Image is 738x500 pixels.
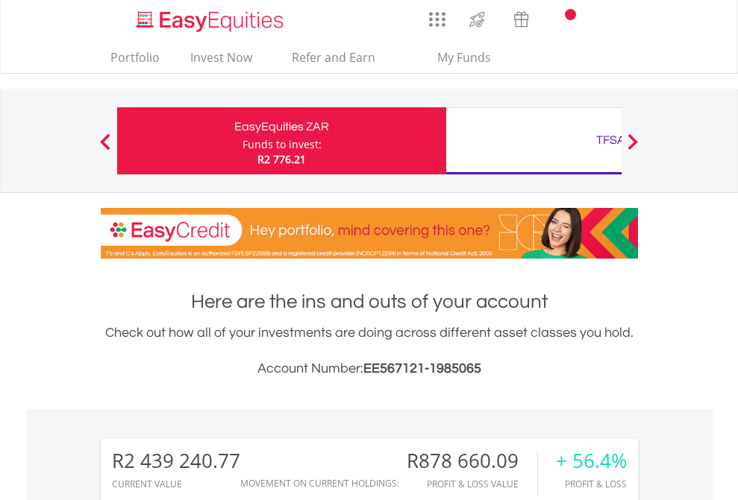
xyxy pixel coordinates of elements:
a: Portfolio [104,50,166,73]
a: Refer and Earn [277,50,391,73]
div: CURRENT VALUE [112,479,240,489]
a: FAQ's and Support [581,4,619,34]
span: My Funds [416,48,513,67]
a: Invest Now [184,50,258,73]
h3: Account Number: [101,358,638,379]
img: grid-menu-icon.svg [429,11,445,28]
div: Profit & Loss Value [407,479,537,489]
a: My Profile [619,4,657,37]
a: Vouchers [499,4,543,31]
a: Notifications [543,4,581,34]
button: Previous [90,141,120,156]
a: Home page [131,4,290,34]
span: EE567121-1985065 [363,361,481,376]
div: Funds to invest: [243,137,322,152]
div: R2 439 240.77 [112,450,240,472]
button: Next [618,141,648,156]
img: thrive-v2.svg [465,7,490,31]
h1: Here are the ins and outs of your account [101,288,638,315]
div: EasyEquities ZAR [126,116,437,137]
div: Movement on Current Holdings: [240,478,399,488]
div: Profit & Loss [556,479,627,489]
div: + 56.4% [556,450,627,472]
div: R878 660.09 [407,450,537,472]
div: Check out how all of your investments are doing across different asset classes you hold. [101,323,638,379]
img: EasyEquities_Logo.png [134,9,290,34]
img: EasyCredit Promotion Banner [101,208,638,259]
span: R2 776.21 [257,152,306,166]
span: Refer and Earn [292,49,375,66]
a: AppsGrid [419,4,455,28]
img: vouchers-v2.svg [509,7,534,31]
